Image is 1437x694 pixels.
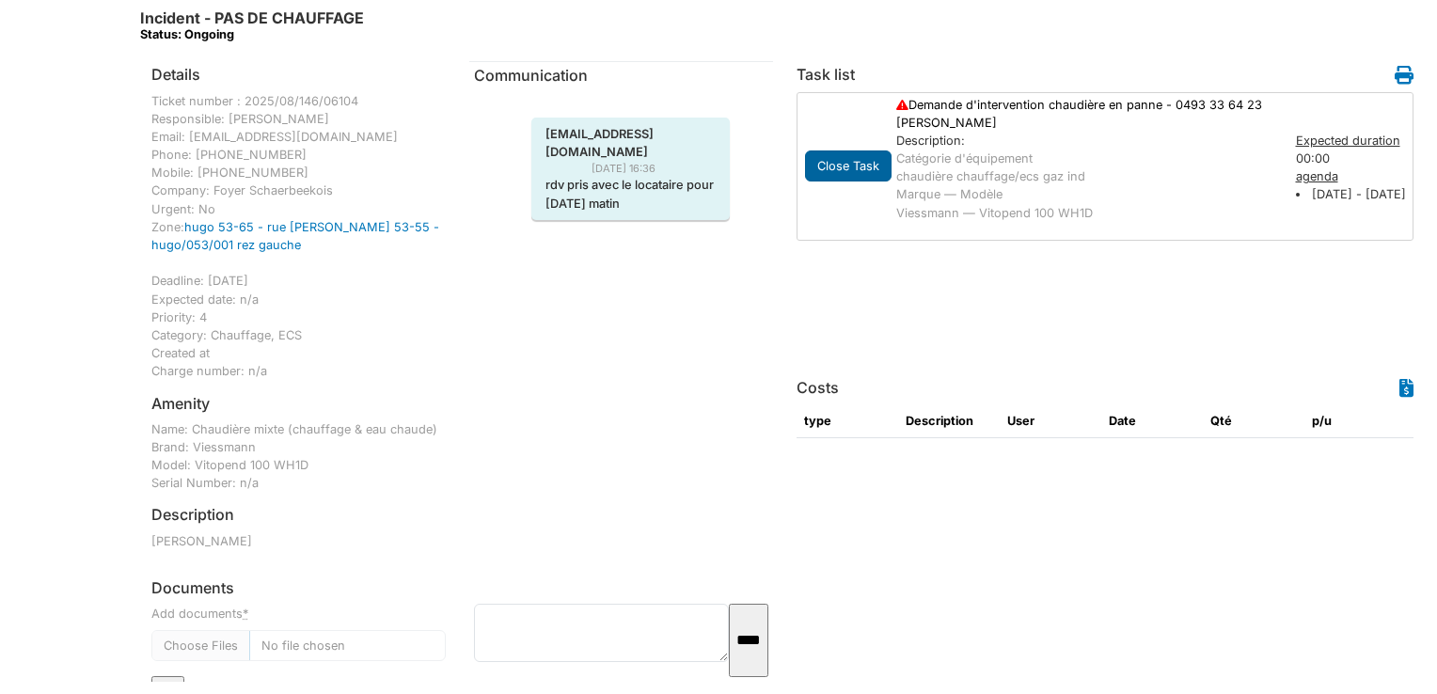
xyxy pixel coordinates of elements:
[140,9,364,42] h6: Incident - PAS DE CHAUFFAGE
[1296,132,1411,150] div: Expected duration
[898,404,1000,438] th: Description
[797,379,839,397] h6: Costs
[1203,404,1304,438] th: Qté
[1304,404,1406,438] th: p/u
[140,27,364,41] div: Status: Ongoing
[545,176,716,212] p: rdv pris avec le locataire pour [DATE] matin
[151,92,446,381] div: Ticket number : 2025/08/146/06104 Responsible: [PERSON_NAME] Email: [EMAIL_ADDRESS][DOMAIN_NAME] ...
[151,420,446,493] div: Name: Chaudière mixte (chauffage & eau chaude) Brand: Viessmann Model: Vitopend 100 WH1D Serial N...
[896,150,1277,222] p: Catégorie d'équipement chaudière chauffage/ecs gaz ind Marque — Modèle Viessmann — Vitopend 100 WH1D
[243,607,248,621] abbr: required
[1296,185,1411,203] li: [DATE] - [DATE]
[1101,404,1203,438] th: Date
[151,579,446,597] h6: Documents
[151,395,210,413] h6: Amenity
[151,220,439,252] a: hugo 53-65 - rue [PERSON_NAME] 53-55 - hugo/053/001 rez gauche
[797,404,898,438] th: type
[1287,132,1420,237] div: 00:00
[797,66,855,84] h6: Task list
[817,159,879,173] span: translation missing: en.todo.action.close_task
[896,132,1277,150] div: Description:
[1395,66,1413,85] i: Work order
[592,161,670,177] span: [DATE] 16:36
[151,532,446,550] p: [PERSON_NAME]
[887,96,1287,132] div: Demande d'intervention chaudière en panne - 0493 33 64 23 [PERSON_NAME]
[1296,167,1411,185] div: agenda
[151,66,200,84] h6: Details
[531,125,730,161] span: [EMAIL_ADDRESS][DOMAIN_NAME]
[151,506,234,524] h6: Description
[474,66,588,85] span: translation missing: en.communication.communication
[1000,404,1101,438] th: User
[805,155,892,175] a: Close Task
[151,605,248,623] label: Add documents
